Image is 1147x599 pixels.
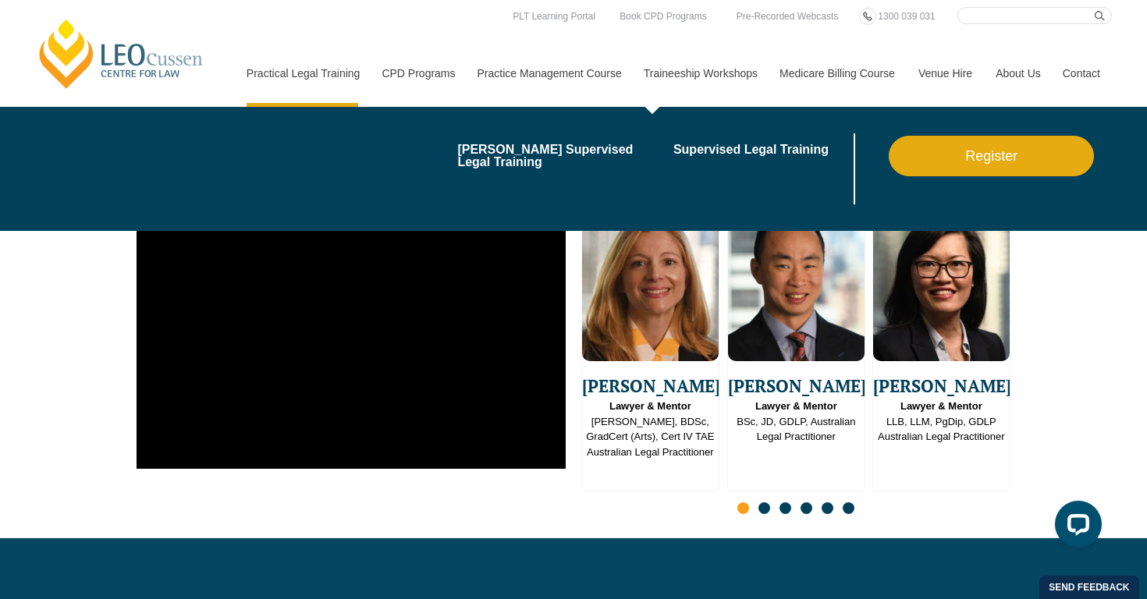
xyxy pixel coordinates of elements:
[728,399,865,445] span: BSc, JD, GDLP, Australian Legal Practitioner
[35,17,208,90] a: [PERSON_NAME] Centre for Law
[457,144,662,168] a: [PERSON_NAME] Supervised Legal Training
[872,173,1010,491] div: 3 / 16
[889,136,1094,176] a: Register
[728,373,865,399] span: [PERSON_NAME]
[509,8,599,25] a: PLT Learning Portal
[609,400,691,412] strong: Lawyer & Mentor
[466,40,632,107] a: Practice Management Course
[581,173,1010,523] div: Slides
[873,205,1010,361] img: Yvonne Lye
[984,40,1051,107] a: About Us
[737,502,749,514] span: Go to slide 1
[582,399,719,459] span: [PERSON_NAME], BDSc, GradCert (Arts), Cert IV TAE Australian Legal Practitioner
[728,205,865,361] img: Robin Huang
[632,40,768,107] a: Traineeship Workshops
[616,8,710,25] a: Book CPD Programs
[900,400,982,412] strong: Lawyer & Mentor
[822,502,833,514] span: Go to slide 5
[758,502,770,514] span: Go to slide 2
[733,8,843,25] a: Pre-Recorded Webcasts
[779,502,791,514] span: Go to slide 3
[582,373,719,399] span: [PERSON_NAME]
[673,144,850,156] a: Supervised Legal Training
[1051,40,1112,107] a: Contact
[235,40,371,107] a: Practical Legal Training
[755,400,837,412] strong: Lawyer & Mentor
[873,373,1010,399] span: [PERSON_NAME]
[581,173,719,491] div: 1 / 16
[582,205,719,361] img: Emma Ladakis
[907,40,984,107] a: Venue Hire
[727,173,865,491] div: 2 / 16
[843,502,854,514] span: Go to slide 6
[873,399,1010,445] span: LLB, LLM, PgDip, GDLP Australian Legal Practitioner
[801,502,812,514] span: Go to slide 4
[878,11,935,22] span: 1300 039 031
[768,40,907,107] a: Medicare Billing Course
[1042,494,1108,560] iframe: LiveChat chat widget
[874,8,939,25] a: 1300 039 031
[370,40,465,107] a: CPD Programs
